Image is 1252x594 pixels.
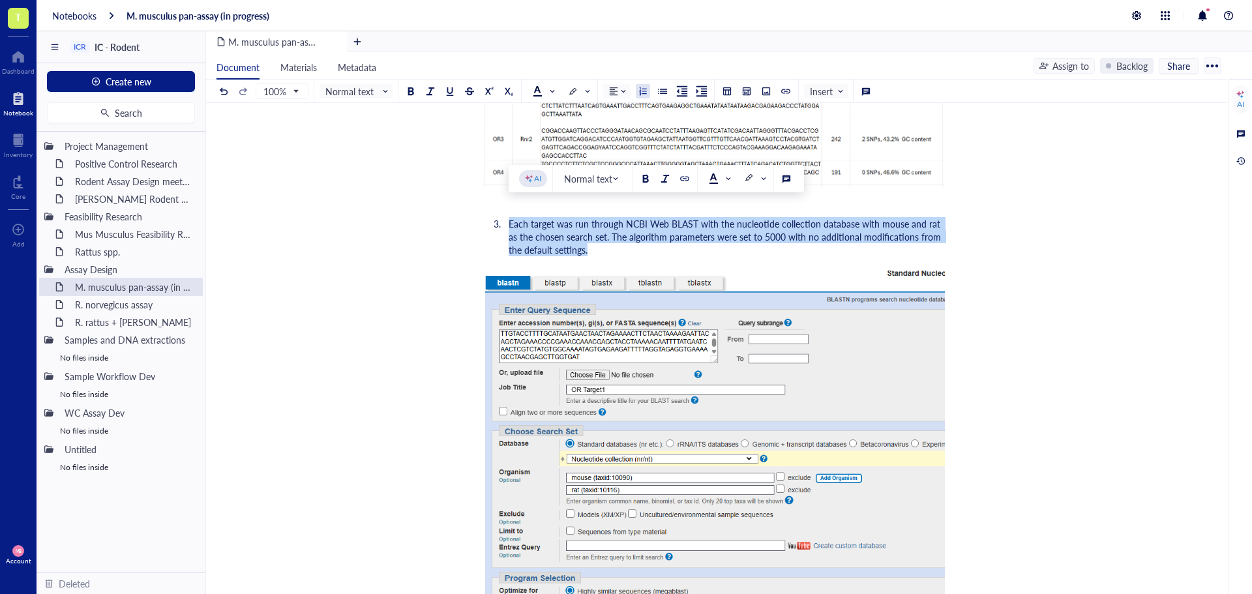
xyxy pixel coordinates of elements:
[47,102,195,123] button: Search
[6,557,31,565] div: Account
[106,76,151,87] span: Create new
[39,458,203,477] div: No files inside
[69,225,198,243] div: Mus Musculus Feasibility Research
[564,173,624,185] span: Normal text
[4,130,33,158] a: Inventory
[69,313,198,331] div: R. rattus + [PERSON_NAME]
[1159,58,1199,74] button: Share
[52,10,97,22] a: Notebooks
[810,85,844,97] span: Insert
[69,295,198,314] div: R. norvegicus assay
[127,10,269,22] a: M. musculus pan-assay (in progress)
[115,108,142,118] span: Search
[338,61,376,74] span: Metadata
[69,243,198,261] div: Rattus spp.
[1116,59,1148,73] div: Backlog
[59,137,198,155] div: Project Management
[2,46,35,75] a: Dashboard
[2,67,35,75] div: Dashboard
[39,422,203,440] div: No files inside
[69,278,198,296] div: M. musculus pan-assay (in progress)
[1052,59,1089,73] div: Assign to
[263,85,298,97] span: 100%
[59,367,198,385] div: Sample Workflow Dev
[69,190,198,208] div: [PERSON_NAME] Rodent Test Full Proposal
[3,88,33,117] a: Notebook
[1167,60,1190,72] span: Share
[74,42,86,52] div: ICR
[95,40,140,53] span: IC - Rodent
[59,404,198,422] div: WC Assay Dev
[4,151,33,158] div: Inventory
[39,385,203,404] div: No files inside
[59,207,198,226] div: Feasibility Research
[11,171,25,200] a: Core
[12,240,25,248] div: Add
[39,349,203,367] div: No files inside
[47,71,195,92] button: Create new
[325,85,389,97] span: Normal text
[3,109,33,117] div: Notebook
[59,331,198,349] div: Samples and DNA extractions
[1237,99,1244,110] div: AI
[69,172,198,190] div: Rodent Assay Design meeting_[DATE]
[59,260,198,278] div: Assay Design
[15,548,21,554] span: MB
[59,576,90,591] div: Deleted
[280,61,317,74] span: Materials
[216,61,260,74] span: Document
[11,192,25,200] div: Core
[59,440,198,458] div: Untitled
[482,33,946,188] img: genemod-experiment-image
[534,173,541,184] div: AI
[509,217,944,256] span: Each target was run through NCBI Web BLAST with the nucleotide collection database with mouse and...
[15,8,22,25] span: T
[69,155,198,173] div: Positive Control Research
